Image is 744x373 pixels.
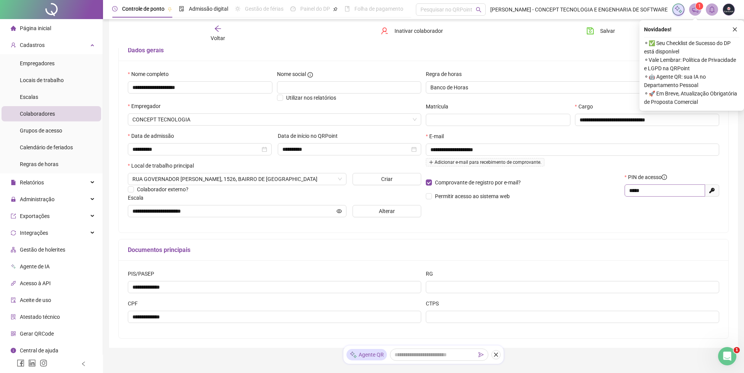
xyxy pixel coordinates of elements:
[290,6,296,11] span: dashboard
[600,27,615,35] span: Salvar
[426,270,438,278] label: RG
[128,245,719,255] h5: Documentos principais
[709,6,715,13] span: bell
[696,2,703,10] sup: 1
[662,174,667,180] span: info-circle
[354,6,403,12] span: Folha de pagamento
[11,197,16,202] span: lock
[128,270,159,278] label: PIS/PASEP
[575,102,598,111] label: Cargo
[11,297,16,303] span: audit
[478,352,484,357] span: send
[20,144,73,150] span: Calendário de feriados
[28,359,36,367] span: linkedin
[128,161,199,170] label: Local de trabalho principal
[381,27,388,35] span: user-delete
[644,25,672,34] span: Novidades !
[476,7,482,13] span: search
[644,89,739,106] span: ⚬ 🚀 Em Breve, Atualização Obrigatória de Proposta Comercial
[426,70,467,78] label: Regra de horas
[214,25,222,32] span: arrow-left
[11,331,16,336] span: qrcode
[337,208,342,214] span: eye
[20,161,58,167] span: Regras de horas
[128,70,174,78] label: Nome completo
[20,179,44,186] span: Relatórios
[346,349,387,360] div: Agente QR
[395,27,443,35] span: Inativar colaborador
[426,132,449,140] label: E-mail
[179,6,184,11] span: file-done
[698,3,701,9] span: 1
[278,132,343,140] label: Data de início no QRPoint
[128,194,148,202] label: Escala
[20,280,51,286] span: Acesso à API
[333,7,338,11] span: pushpin
[718,347,736,365] iframe: Intercom live chat
[11,348,16,353] span: info-circle
[723,4,734,15] img: 12674
[11,213,16,219] span: export
[81,361,86,367] span: left
[20,297,51,303] span: Aceite de uso
[644,39,739,56] span: ⚬ ✅ Seu Checklist de Sucesso do DP está disponível
[286,95,336,101] span: Utilizar nos relatórios
[11,230,16,236] span: sync
[132,173,342,185] span: RUA GOVERNADOR JOCA PIRES, 1526, BAIRRO DE FÁTIMA
[375,25,449,37] button: Inativar colaborador
[11,180,16,185] span: file
[20,263,50,270] span: Agente de IA
[20,94,38,100] span: Escalas
[493,352,499,357] span: close
[20,213,50,219] span: Exportações
[20,331,54,337] span: Gerar QRCode
[692,6,699,13] span: notification
[20,347,58,354] span: Central de ajuda
[20,230,48,236] span: Integrações
[11,247,16,252] span: apartment
[300,6,330,12] span: Painel do DP
[644,56,739,73] span: ⚬ Vale Lembrar: Política de Privacidade e LGPD na QRPoint
[628,173,667,181] span: PIN de acesso
[11,26,16,31] span: home
[381,175,393,183] span: Criar
[20,314,60,320] span: Atestado técnico
[20,42,45,48] span: Cadastros
[235,6,240,11] span: sun
[490,5,668,14] span: [PERSON_NAME] - CONCEPT TECNOLOGIA E ENGENHARIA DE SOFTWARE
[353,173,421,185] button: Criar
[586,27,594,35] span: save
[137,186,188,192] span: Colaborador externo?
[353,205,421,217] button: Alterar
[122,6,164,12] span: Controle de ponto
[245,6,283,12] span: Gestão de férias
[20,77,64,83] span: Locais de trabalho
[435,193,510,199] span: Permitir acesso ao sistema web
[734,347,740,353] span: 1
[128,46,719,55] h5: Dados gerais
[20,128,62,134] span: Grupos de acesso
[20,60,55,66] span: Empregadores
[379,207,395,215] span: Alterar
[426,299,444,308] label: CTPS
[128,132,179,140] label: Data de admissão
[40,359,47,367] span: instagram
[189,6,228,12] span: Admissão digital
[581,25,621,37] button: Salvar
[20,247,65,253] span: Gestão de holerites
[132,114,417,125] span: CONCEPT TECNOLOGIA E ENGENHARIA DE SOFTWARE LTDA
[20,25,51,31] span: Página inicial
[20,196,55,202] span: Administração
[430,82,665,93] span: Banco de Horas
[429,160,433,165] span: plus
[435,179,521,186] span: Comprovante de registro por e-mail?
[277,70,306,78] span: Nome social
[732,27,738,32] span: close
[11,281,16,286] span: api
[211,35,225,41] span: Voltar
[644,73,739,89] span: ⚬ 🤖 Agente QR: sua IA no Departamento Pessoal
[674,5,683,14] img: sparkle-icon.fc2bf0ac1784a2077858766a79e2daf3.svg
[426,158,544,166] span: Adicionar e-mail para recebimento de comprovante.
[128,299,143,308] label: CPF
[349,351,357,359] img: sparkle-icon.fc2bf0ac1784a2077858766a79e2daf3.svg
